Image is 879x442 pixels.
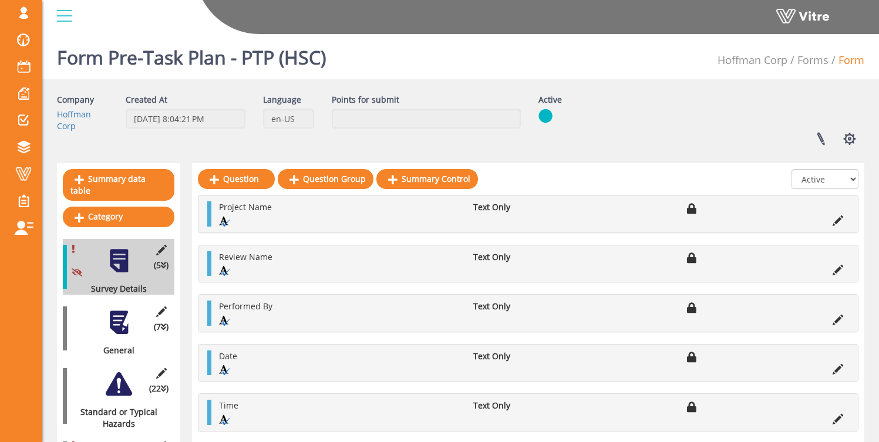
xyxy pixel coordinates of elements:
[154,321,169,333] span: (7 )
[126,94,167,106] label: Created At
[57,29,326,79] h1: Form Pre-Task Plan - PTP (HSC)
[149,383,169,394] span: (22 )
[63,169,174,201] a: Summary data table
[219,350,237,362] span: Date
[154,259,169,271] span: (5 )
[63,345,166,356] div: General
[57,94,94,106] label: Company
[332,94,399,106] label: Points for submit
[63,283,166,295] div: Survey Details
[467,350,563,362] li: Text Only
[63,406,166,430] div: Standard or Typical Hazards
[219,400,238,411] span: Time
[467,201,563,213] li: Text Only
[829,53,864,68] li: Form
[198,169,275,189] a: Question
[538,94,562,106] label: Active
[57,109,91,131] a: Hoffman Corp
[467,251,563,263] li: Text Only
[219,251,272,262] span: Review Name
[263,94,301,106] label: Language
[376,169,478,189] a: Summary Control
[718,53,787,67] a: Hoffman Corp
[278,169,373,189] a: Question Group
[538,109,553,123] img: yes
[467,301,563,312] li: Text Only
[219,201,272,212] span: Project Name
[219,301,272,312] span: Performed By
[467,400,563,411] li: Text Only
[797,53,829,67] a: Forms
[63,207,174,227] a: Category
